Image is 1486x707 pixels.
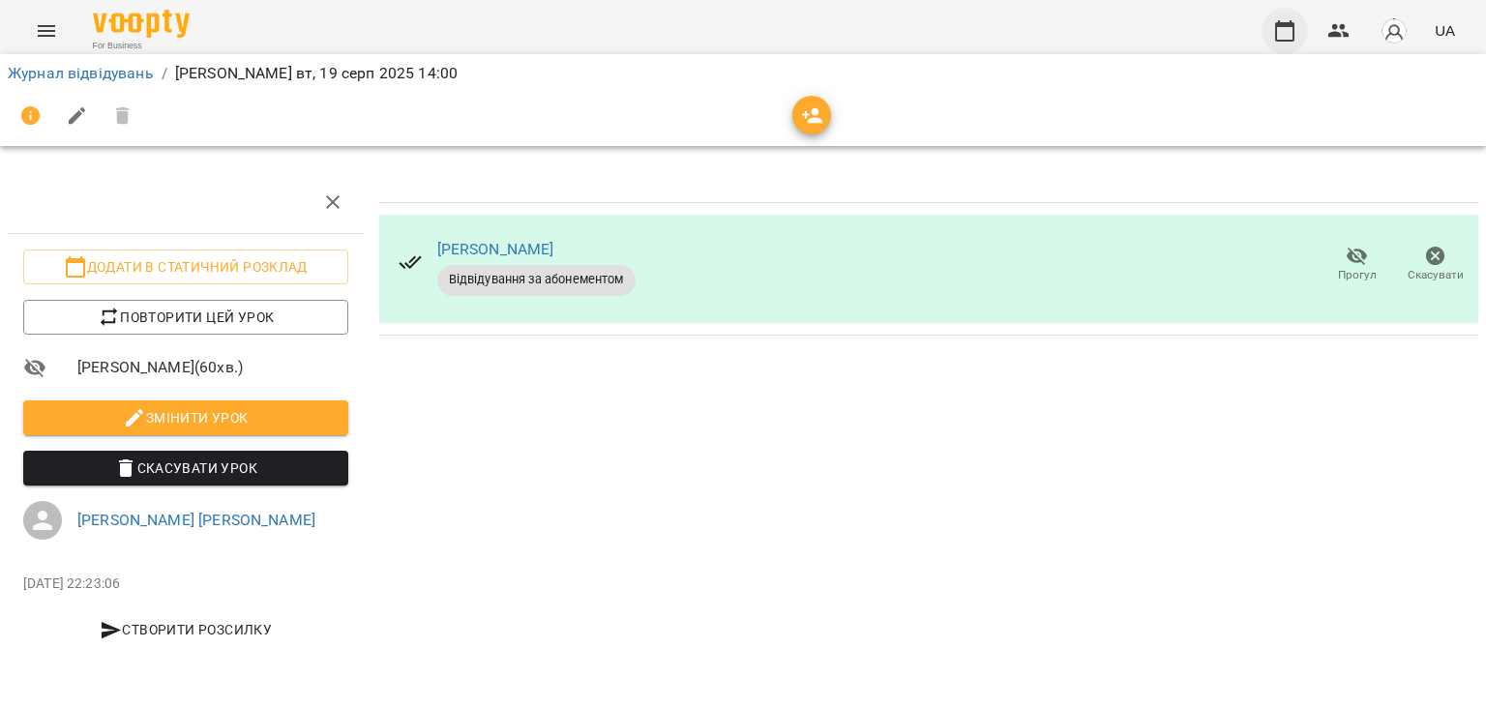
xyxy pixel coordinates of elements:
button: Menu [23,8,70,54]
p: [DATE] 22:23:06 [23,574,348,594]
img: avatar_s.png [1381,17,1408,44]
span: Додати в статичний розклад [39,255,333,279]
li: / [162,62,167,85]
span: Відвідування за абонементом [437,271,636,288]
span: Змінити урок [39,406,333,429]
button: Прогул [1318,238,1396,292]
span: [PERSON_NAME] ( 60 хв. ) [77,356,348,379]
button: Додати в статичний розклад [23,250,348,284]
span: Скасувати Урок [39,457,333,480]
button: Скасувати [1396,238,1474,292]
span: Повторити цей урок [39,306,333,329]
span: Створити розсилку [31,618,341,641]
button: Змінити урок [23,400,348,435]
button: UA [1427,13,1463,48]
a: [PERSON_NAME] [437,240,554,258]
span: For Business [93,40,190,52]
nav: breadcrumb [8,62,1478,85]
button: Повторити цей урок [23,300,348,335]
span: UA [1435,20,1455,41]
span: Прогул [1338,267,1377,283]
img: Voopty Logo [93,10,190,38]
p: [PERSON_NAME] вт, 19 серп 2025 14:00 [175,62,458,85]
span: Скасувати [1408,267,1464,283]
button: Створити розсилку [23,612,348,647]
button: Скасувати Урок [23,451,348,486]
a: Журнал відвідувань [8,64,154,82]
a: [PERSON_NAME] [PERSON_NAME] [77,511,315,529]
